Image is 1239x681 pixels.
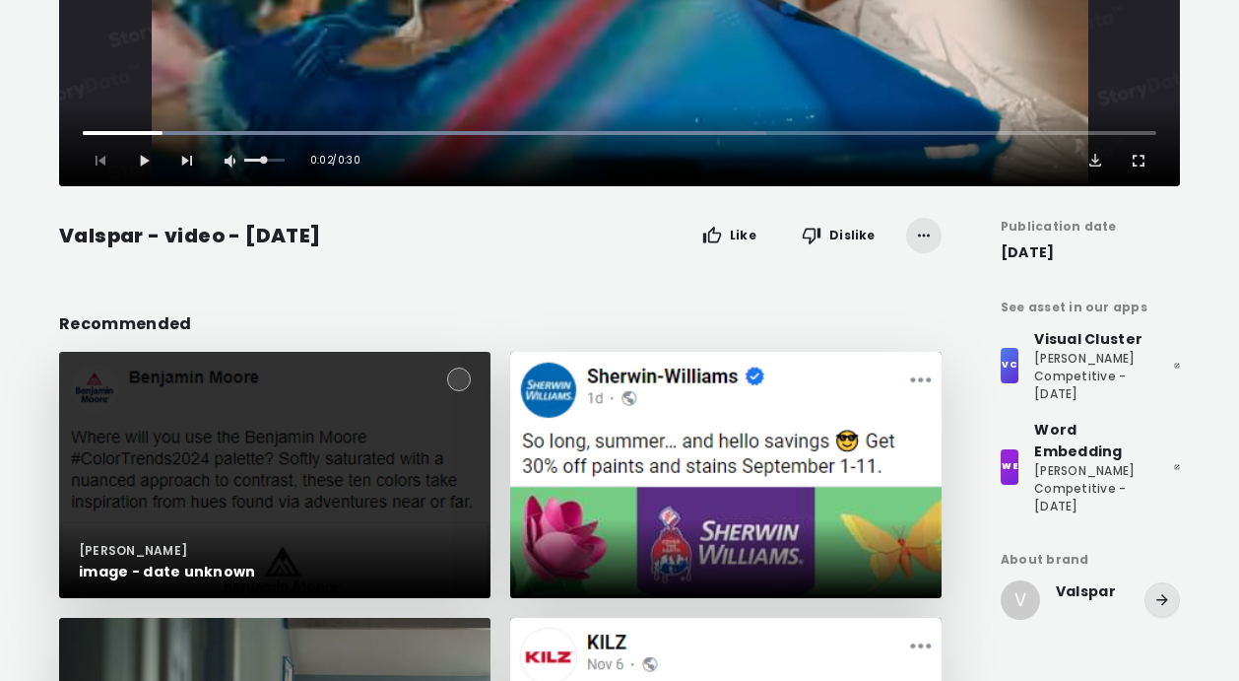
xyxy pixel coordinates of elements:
div: [PERSON_NAME] Competitive - [DATE] [1034,350,1158,403]
div: image - date unknown [79,561,256,582]
span: 0:30 [338,146,360,175]
span: 0:02 [310,146,334,175]
div: VC [1001,348,1018,383]
button: Like [687,218,771,253]
span: V [1014,580,1026,620]
span: Like [730,226,756,245]
div: Publication date [1001,218,1180,236]
div: About brand [1001,551,1180,569]
button: Dislike [787,218,890,253]
button: Fullscreen [1129,151,1148,170]
div: Recommended [59,312,942,336]
div: [PERSON_NAME] Competitive - [DATE] [1034,462,1158,515]
div: Progress Bar [83,131,1156,135]
div: Visual Cluster [1034,328,1158,350]
div: Word Embedding [1034,419,1158,462]
span: Dislike [829,226,876,245]
div: Valspar - video - [DATE] [59,221,321,250]
button: Next Asset [177,151,197,170]
div: WE [1001,449,1018,485]
button: Download [1085,151,1105,170]
div: Valspar [1056,580,1116,602]
span: [DATE] [1001,241,1180,263]
div: [PERSON_NAME] [79,541,471,561]
div: Volume Level [244,159,285,162]
div: See asset in our apps [1001,299,1180,316]
button: Mute [221,151,240,170]
button: Play [134,151,154,170]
